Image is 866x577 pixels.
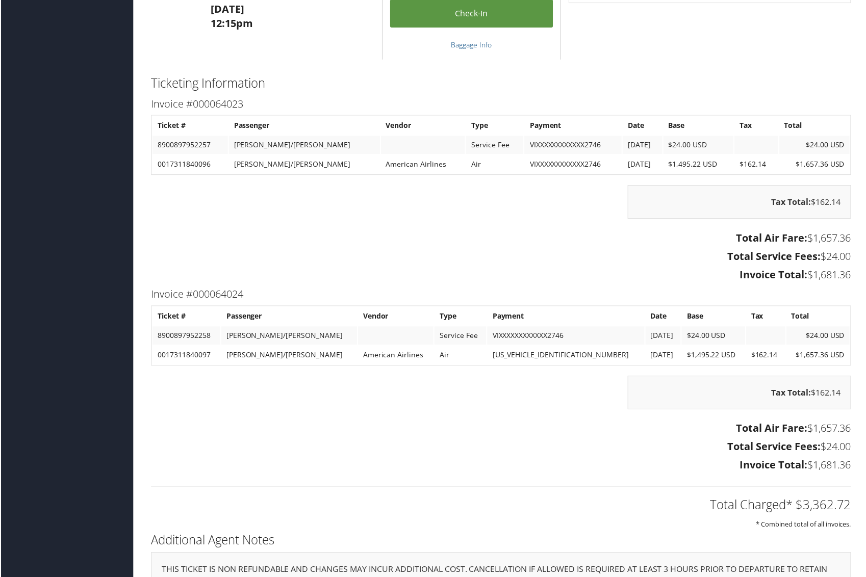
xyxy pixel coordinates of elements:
[435,308,487,326] th: Type
[435,347,487,365] td: Air
[525,136,622,154] td: VIXXXXXXXXXXXX2746
[150,497,852,515] h2: Total Charged* $3,362.72
[150,533,852,550] h2: Additional Agent Notes
[787,347,851,365] td: $1,657.36 USD
[221,347,357,365] td: [PERSON_NAME]/[PERSON_NAME]
[737,231,808,245] strong: Total Air Fare:
[646,308,682,326] th: Date
[150,288,852,302] h3: Invoice #000064024
[150,231,852,246] h3: $1,657.36
[221,327,357,346] td: [PERSON_NAME]/[PERSON_NAME]
[488,347,645,365] td: [US_VEHICLE_IDENTIFICATION_NUMBER]
[210,2,244,16] strong: [DATE]
[780,155,851,174] td: $1,657.36 USD
[152,347,220,365] td: 0017311840097
[150,97,852,111] h3: Invoice #000064023
[772,197,812,208] strong: Tax Total:
[757,521,852,530] small: * Combined total of all invoices.
[623,117,663,135] th: Date
[525,155,622,174] td: VIXXXXXXXXXXXX2746
[466,155,524,174] td: Air
[152,155,227,174] td: 0017311840096
[381,155,466,174] td: American Airlines
[150,250,852,264] h3: $24.00
[747,308,786,326] th: Tax
[150,74,852,92] h2: Ticketing Information
[728,440,822,454] strong: Total Service Fees:
[152,327,220,346] td: 8900897952258
[152,117,227,135] th: Ticket #
[772,388,812,399] strong: Tax Total:
[451,40,492,49] a: Baggage Info
[228,136,380,154] td: [PERSON_NAME]/[PERSON_NAME]
[664,117,734,135] th: Base
[228,117,380,135] th: Passenger
[152,308,220,326] th: Ticket #
[381,117,466,135] th: Vendor
[150,268,852,282] h3: $1,681.36
[664,136,734,154] td: $24.00 USD
[150,422,852,436] h3: $1,657.36
[780,136,851,154] td: $24.00 USD
[466,136,524,154] td: Service Fee
[150,459,852,473] h3: $1,681.36
[780,117,851,135] th: Total
[628,186,852,219] div: $162.14
[682,347,746,365] td: $1,495.22 USD
[741,459,808,473] strong: Invoice Total:
[741,268,808,282] strong: Invoice Total:
[488,308,645,326] th: Payment
[623,136,663,154] td: [DATE]
[737,422,808,436] strong: Total Air Fare:
[221,308,357,326] th: Passenger
[787,308,851,326] th: Total
[435,327,487,346] td: Service Fee
[466,117,524,135] th: Type
[646,327,682,346] td: [DATE]
[210,16,252,30] strong: 12:15pm
[682,327,746,346] td: $24.00 USD
[682,308,746,326] th: Base
[735,155,779,174] td: $162.14
[628,377,852,410] div: $162.14
[664,155,734,174] td: $1,495.22 USD
[488,327,645,346] td: VIXXXXXXXXXXXX2746
[358,308,434,326] th: Vendor
[150,440,852,455] h3: $24.00
[728,250,822,264] strong: Total Service Fees:
[228,155,380,174] td: [PERSON_NAME]/[PERSON_NAME]
[747,347,786,365] td: $162.14
[646,347,682,365] td: [DATE]
[358,347,434,365] td: American Airlines
[623,155,663,174] td: [DATE]
[152,136,227,154] td: 8900897952257
[735,117,779,135] th: Tax
[525,117,622,135] th: Payment
[787,327,851,346] td: $24.00 USD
